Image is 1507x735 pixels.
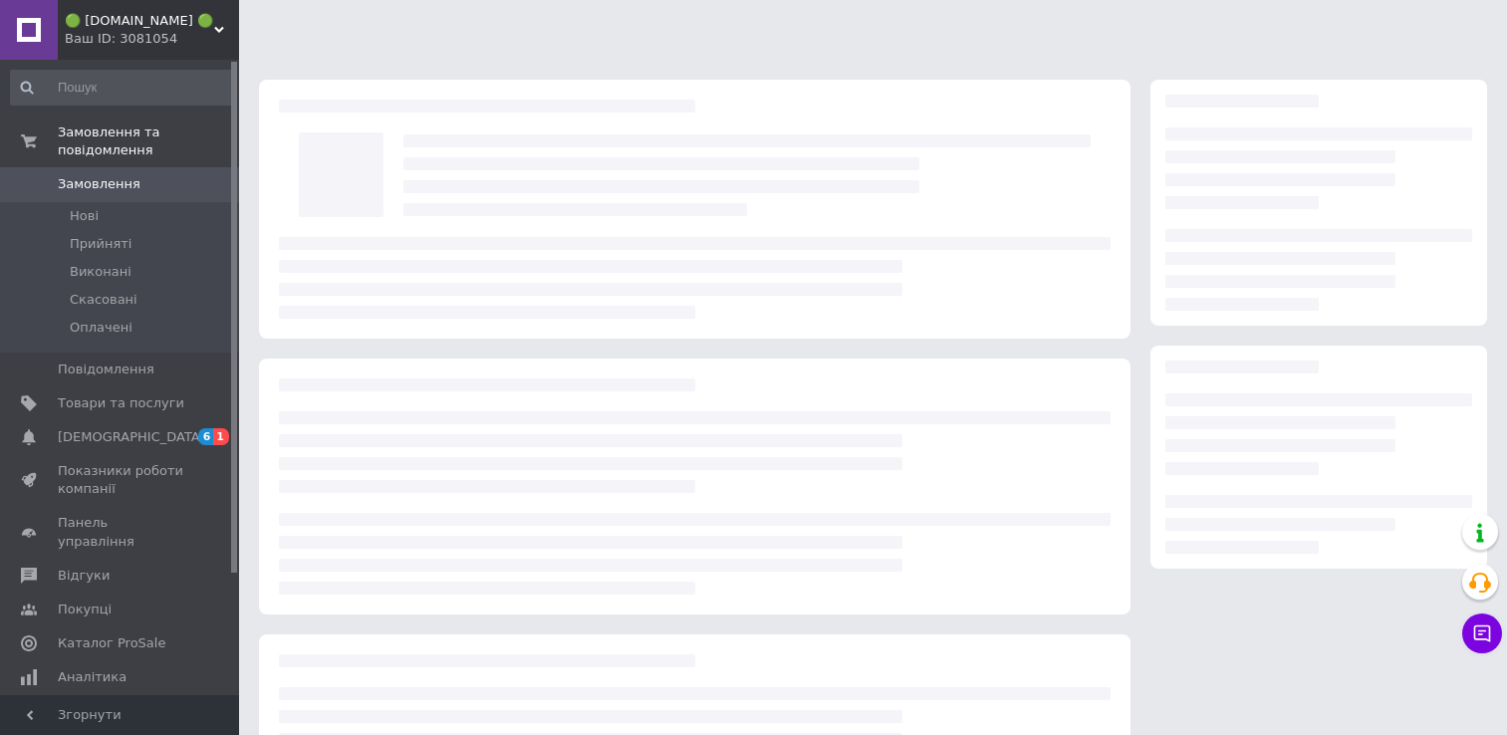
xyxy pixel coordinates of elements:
[58,567,110,585] span: Відгуки
[70,319,132,337] span: Оплачені
[65,30,239,48] div: Ваш ID: 3081054
[1462,613,1502,653] button: Чат з покупцем
[58,601,112,618] span: Покупці
[58,361,154,378] span: Повідомлення
[70,235,131,253] span: Прийняті
[70,263,131,281] span: Виконані
[58,514,184,550] span: Панель управління
[58,428,205,446] span: [DEMOGRAPHIC_DATA]
[58,123,239,159] span: Замовлення та повідомлення
[58,462,184,498] span: Показники роботи компанії
[213,428,229,445] span: 1
[10,70,235,106] input: Пошук
[58,668,126,686] span: Аналітика
[70,291,137,309] span: Скасовані
[70,207,99,225] span: Нові
[198,428,214,445] span: 6
[58,175,140,193] span: Замовлення
[65,12,214,30] span: 🟢 CUMMINS.IN.UA 🟢
[58,634,165,652] span: Каталог ProSale
[58,394,184,412] span: Товари та послуги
